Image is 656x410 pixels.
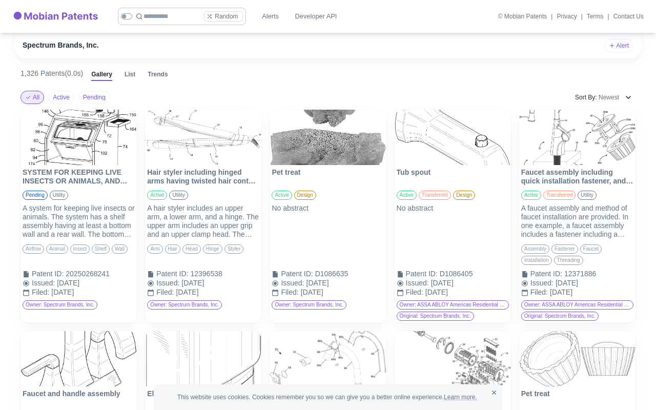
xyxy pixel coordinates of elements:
div: Faucet assembly including quick installation fastener, and method of installation of a faucetFauc... [519,110,635,323]
div: utility [578,191,596,200]
p: Pet treat [521,389,633,408]
div: arm [147,244,162,254]
span: hinge [203,246,222,253]
div: assembly [521,244,549,254]
button: Active [48,91,74,104]
div: Owner: ASSA ABLOY Americas Residential Inc. [397,300,509,310]
span: styler [225,246,243,253]
span: assembly [522,246,549,253]
span: head [183,246,200,253]
p: Electronic deadbolt for a door [147,389,259,408]
p: Tub spout [397,168,509,187]
p: Faucet and handle assembly [23,389,135,408]
span: utility [578,192,596,199]
img: SYSTEM FOR KEEPING LIVE INSECTS OR ANIMALS, AND METHOD [20,110,137,165]
span: shelf [92,246,109,253]
div: Patent ID : [530,270,562,279]
span: Owner: ASSA ABLOY Americas Residential Inc. [522,302,633,309]
div: Patent ID : [281,270,313,279]
div: active [147,191,167,200]
button: Sort By: Newest [571,89,635,106]
div: No abstract [272,204,384,239]
p: SYSTEM FOR KEEPING LIVE INSECTS OR ANIMALS, AND METHOD [23,168,135,187]
span: active [522,192,541,199]
div: Issued : [32,279,55,288]
p: Faucet assembly including quick installation fastener, and method of installation of a faucet [521,168,633,187]
span: faucet [581,246,602,253]
div: SYSTEM FOR KEEPING LIVE INSECTS OR ANIMALS, AND METHODSYSTEM FOR KEEPING LIVE INSECTS OR ANIMALS,... [20,110,137,323]
div: airflow [23,244,44,254]
div: [DATE] [176,288,259,297]
div: Issued : [281,279,304,288]
div: Hair styler including hinged arms having twisted hair contact surfacesHair styler including hinge... [145,110,261,323]
span: design [295,192,316,199]
div: [DATE] [425,288,509,297]
a: Pet treatPet treatactivedesignNo abstractPatent ID:D1086635Issued:[DATE]Filed:[DATE] [270,110,386,300]
a: Hair styler including hinged arms having twisted hair contact surfacesHair styler including hinge... [145,110,261,300]
a: Faucet assembly including quick installation fastener, and method of installation of a faucetFauc... [519,110,635,300]
div: insect [70,244,90,254]
div: Filed : [530,288,548,297]
div: wall [112,244,128,254]
a: Developer API [291,7,341,26]
div: styler [224,244,244,254]
div: Filed : [32,288,49,297]
button: List [125,71,135,81]
div: faucet [580,244,602,254]
span: transferred [544,192,575,199]
div: [DATE] [301,288,384,297]
img: Pet treat [270,110,386,165]
div: Issued : [530,279,553,288]
div: 12371886 [564,270,633,278]
img: Tub spout [395,110,511,165]
button: Random [204,11,242,22]
img: Rekeyable lock cylinder with enhanced torque resistance [395,331,511,386]
div: Patent ID : [156,270,188,279]
div: [DATE] [306,279,384,288]
div: hair [165,244,180,254]
div: [DATE] [550,288,633,297]
span: Pending [83,94,106,100]
div: Filed : [406,288,423,297]
span: airflow [23,246,44,253]
div: utility [169,191,188,200]
div: Owner: Spectrum Brands, Inc. [23,300,97,310]
div: | [608,12,609,21]
span: Owner: Spectrum Brands, Inc. [148,302,221,309]
div: Pet treatPet treatactivedesignNo abstractPatent ID:D1086635Issued:[DATE]Filed:[DATE]Owner: Spectr... [270,110,386,323]
span: utility [50,192,68,199]
div: head [182,244,201,254]
div: Issued : [406,279,429,288]
span: Owner: ASSA ABLOY Americas Residential Inc. [397,302,508,309]
span: Original: Spectrum Brands, Inc. [522,313,598,320]
span: hair [166,246,180,253]
span: This website uses cookies. Cookies remember you so we can give you a better online experience. [177,393,479,402]
span: All [33,94,39,100]
div: active [397,191,417,200]
button: Trends [148,71,168,81]
span: transferred [419,192,450,199]
span: Owner: Spectrum Brands, Inc. [23,302,97,309]
div: Patent ID : [406,270,438,279]
span: arm [148,246,162,253]
h6: Spectrum Brands, Inc. [23,41,99,50]
div: © Mobian Patents [498,13,547,19]
img: Pet treat [519,331,635,386]
span: threading [555,257,583,264]
span: utility [170,192,187,199]
span: active [397,192,416,199]
a: Contact Us [613,13,644,19]
div: Owner: ASSA ABLOY Americas Residential Inc. [521,300,633,310]
div: Original: Spectrum Brands, Inc. [397,312,474,321]
a: Tub spoutTub spoutactivetransferreddesignNo abstractPatent ID:D1086405Issued:[DATE]Filed:[DATE] [395,110,511,300]
div: Filed : [156,288,174,297]
span: Owner: Spectrum Brands, Inc. [272,302,346,309]
div: pending [23,191,48,200]
div: Tub spoutTub spoutactivetransferreddesignNo abstractPatent ID:D1086405Issued:[DATE]Filed:[DATE]Ow... [395,110,511,323]
div: Patent ID : [32,270,64,279]
div: Issued : [156,279,179,288]
p: Hair styler including hinged arms having twisted hair contact surfaces [147,168,259,187]
span: Active [53,94,70,100]
span: active [148,192,167,199]
div: D1086405 [440,270,509,278]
